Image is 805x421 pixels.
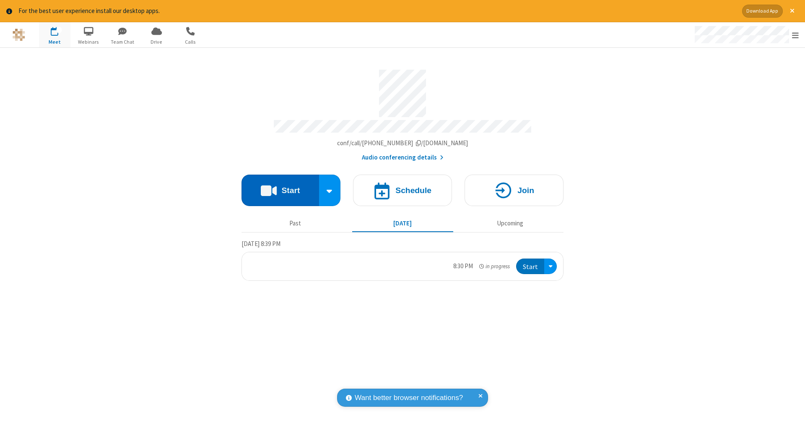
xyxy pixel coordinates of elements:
section: Account details [241,63,563,162]
button: Logo [3,22,34,47]
button: Upcoming [460,216,561,232]
button: Audio conferencing details [362,153,444,162]
span: [DATE] 8:39 PM [241,240,280,248]
button: Download App [742,5,783,18]
button: Schedule [353,175,452,206]
span: Meet [39,38,70,46]
em: in progress [479,262,510,270]
span: Calls [175,38,206,46]
button: Start [516,259,544,274]
span: Drive [141,38,172,46]
div: Open menu [544,259,557,274]
div: For the best user experience install our desktop apps. [18,6,736,16]
span: Team Chat [107,38,138,46]
h4: Start [281,186,300,194]
span: Want better browser notifications? [355,392,463,403]
section: Today's Meetings [241,239,563,281]
span: Webinars [73,38,104,46]
button: Start [241,175,319,206]
button: Join [465,175,563,206]
div: Start conference options [319,175,341,206]
div: 1 [57,27,62,33]
button: Past [245,216,346,232]
button: Copy my meeting room linkCopy my meeting room link [337,139,468,148]
h4: Schedule [395,186,431,194]
button: [DATE] [352,216,453,232]
span: Copy my meeting room link [337,139,468,147]
div: 8:30 PM [453,261,473,271]
img: QA Selenium DO NOT DELETE OR CHANGE [13,29,25,41]
div: Open menu [687,22,805,47]
button: Close alert [786,5,799,18]
h4: Join [517,186,534,194]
